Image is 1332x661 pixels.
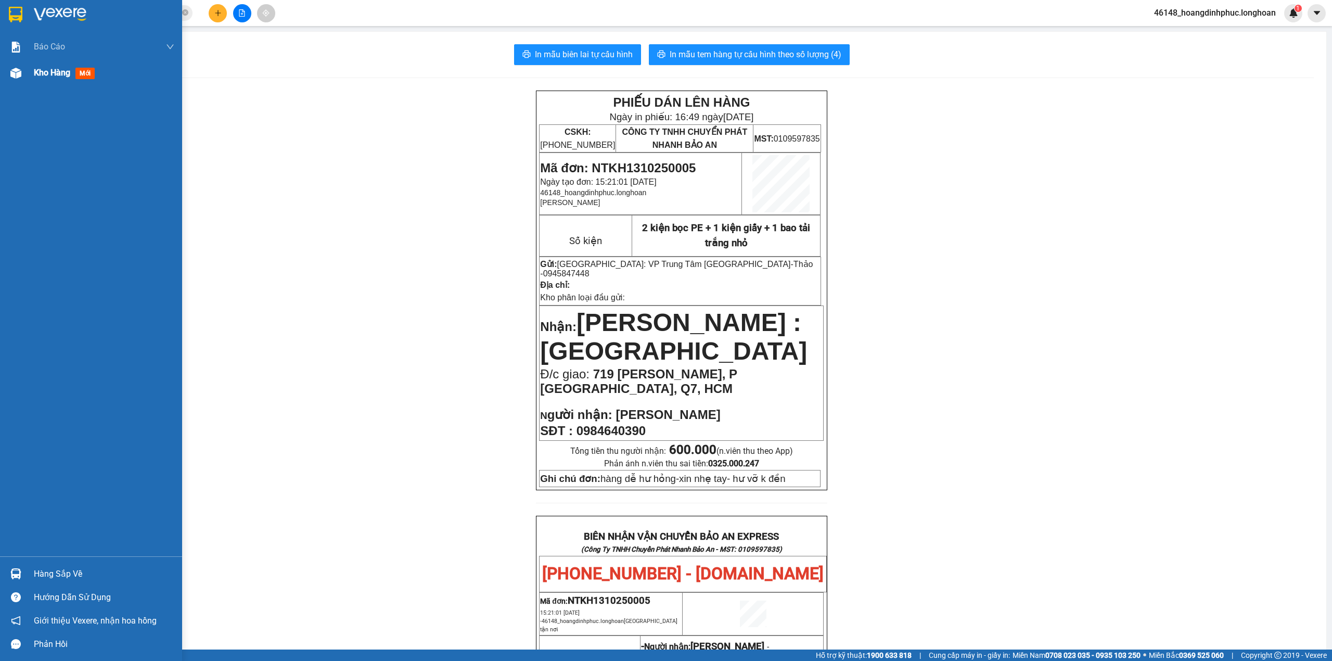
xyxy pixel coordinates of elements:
span: Cung cấp máy in - giấy in: [929,650,1010,661]
span: notification [11,616,21,626]
span: Miền Nam [1013,650,1141,661]
strong: PHIẾU DÁN LÊN HÀNG [613,95,750,109]
span: aim [262,9,270,17]
button: plus [209,4,227,22]
strong: Địa chỉ: [540,281,570,289]
span: Đ/c giao: [540,367,593,381]
div: Hướng dẫn sử dụng [34,590,174,605]
span: plus [214,9,222,17]
span: 2 kiện bọc PE + 1 kiện giấy + 1 bao tải trắng nhỏ [642,222,810,249]
span: 1 [1296,5,1300,12]
strong: (Công Ty TNHH Chuyển Phát Nhanh Bảo An - MST: 0109597835) [581,545,782,553]
span: Ngày in phiếu: 16:49 ngày [609,111,753,122]
span: [DATE] [723,111,754,122]
img: logo-vxr [9,7,22,22]
span: Mã đơn: [540,597,650,605]
span: Miền Bắc [1149,650,1224,661]
span: down [166,43,174,51]
span: [PHONE_NUMBER] [4,35,79,54]
strong: 0325.000.247 [708,459,759,468]
span: [PERSON_NAME] : [GEOGRAPHIC_DATA] [540,309,807,365]
strong: CSKH: [29,35,55,44]
span: Hỗ trợ kỹ thuật: [816,650,912,661]
span: 719 [PERSON_NAME], P [GEOGRAPHIC_DATA], Q7, HCM [540,367,737,396]
span: Kho phân loại đầu gửi: [540,293,625,302]
span: - [540,260,813,278]
button: file-add [233,4,251,22]
div: Phản hồi [34,637,174,652]
span: gười nhận: [547,408,612,422]
span: Báo cáo [34,40,65,53]
span: CÔNG TY TNHH CHUYỂN PHÁT NHANH BẢO AN [91,35,191,54]
span: printer [522,50,531,60]
strong: BIÊN NHẬN VẬN CHUYỂN BẢO AN EXPRESS [584,531,779,542]
div: Hàng sắp về [34,566,174,582]
strong: 0708 023 035 - 0935 103 250 [1045,651,1141,659]
span: Kho hàng [34,68,70,78]
span: mới [75,68,95,79]
span: printer [657,50,665,60]
strong: MST: [754,134,773,143]
strong: Ghi chú đơn: [540,473,600,484]
span: - [764,642,769,652]
img: solution-icon [10,42,21,53]
span: Phản ánh n.viên thu sai tiền: [604,459,759,468]
span: 15:21:01 [DATE] - [540,609,677,633]
span: 0945847448 [543,269,590,278]
span: [PERSON_NAME] [616,408,720,422]
strong: 0369 525 060 [1179,651,1224,659]
span: file-add [238,9,246,17]
button: printerIn mẫu biên lai tự cấu hình [514,44,641,65]
span: NTKH1310250005 [568,595,650,606]
span: Mã đơn: NTKH1310250005 [4,63,160,77]
span: | [1232,650,1233,661]
span: Ngày tạo đơn: 15:21:01 [DATE] [540,177,656,186]
span: 46148_hoangdinhphuc.longhoan [1146,6,1284,19]
span: Giới thiệu Vexere, nhận hoa hồng [34,614,157,627]
img: warehouse-icon [10,568,21,579]
strong: N [540,410,612,421]
strong: 600.000 [669,442,716,457]
strong: - [641,641,764,652]
span: In mẫu tem hàng tự cấu hình theo số lượng (4) [670,48,841,61]
span: | [919,650,921,661]
span: Mã đơn: NTKH1310250005 [540,161,696,175]
span: hàng dễ hư hỏng-xin nhẹ tay- hư vỡ k đền [540,473,785,484]
strong: CSKH: [565,128,591,136]
strong: PHIẾU DÁN LÊN HÀNG [69,5,206,19]
span: ⚪️ [1143,653,1146,657]
img: icon-new-feature [1289,8,1298,18]
button: caret-down [1308,4,1326,22]
strong: 1900 633 818 [867,651,912,659]
span: 0984640390 [577,424,646,438]
span: close-circle [182,9,188,16]
span: 46148_hoangdinhphuc.longhoan [540,188,646,197]
strong: SĐT : [540,424,573,438]
span: Ngày in phiếu: 16:49 ngày [66,21,210,32]
button: printerIn mẫu tem hàng tự cấu hình theo số lượng (4) [649,44,850,65]
span: Thảo - [540,260,813,278]
strong: Gửi: [540,260,557,269]
span: [PHONE_NUMBER] - [DOMAIN_NAME] [542,564,824,583]
span: copyright [1274,652,1282,659]
span: [PERSON_NAME] [690,641,764,652]
span: [GEOGRAPHIC_DATA]: VP Trung Tâm [GEOGRAPHIC_DATA] [557,260,791,269]
span: 46148_hoangdinhphuc.longhoan [540,618,677,633]
span: CÔNG TY TNHH CHUYỂN PHÁT NHANH BẢO AN [622,128,747,149]
span: Người nhận: [644,642,764,652]
span: [PERSON_NAME] [540,198,600,207]
span: close-circle [182,8,188,18]
span: 0109597835 [754,134,819,143]
span: Tổng tiền thu người nhận: [570,446,793,456]
span: question-circle [11,592,21,602]
img: warehouse-icon [10,68,21,79]
sup: 1 [1295,5,1302,12]
span: [PHONE_NUMBER] [540,128,615,149]
span: caret-down [1312,8,1322,18]
span: In mẫu biên lai tự cấu hình [535,48,633,61]
span: message [11,639,21,649]
span: Số kiện [569,235,602,247]
button: aim [257,4,275,22]
span: Nhận: [540,320,577,334]
span: (n.viên thu theo App) [669,446,793,456]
